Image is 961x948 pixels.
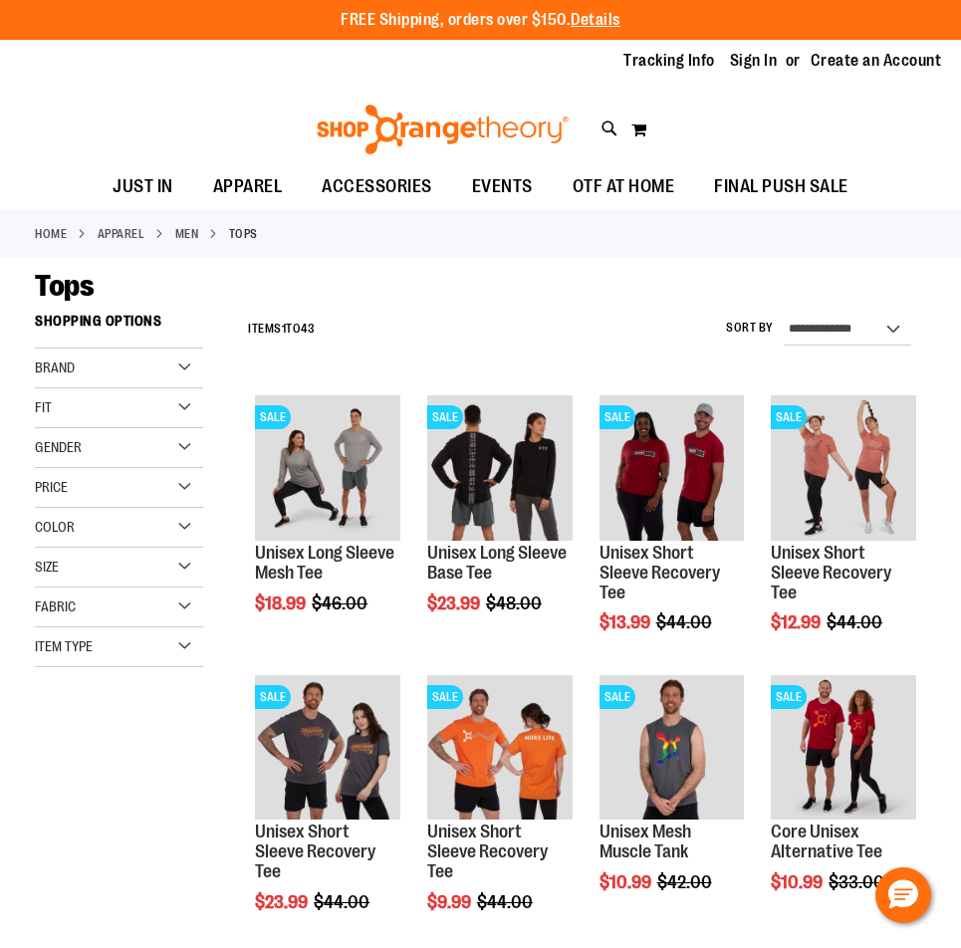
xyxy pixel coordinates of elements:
[314,105,572,154] img: Shop Orangetheory
[771,405,807,429] span: SALE
[600,872,654,892] span: $10.99
[213,164,283,209] span: APPAREL
[427,395,573,544] a: Product image for Unisex Long Sleeve Base TeeSALE
[427,675,573,824] a: Product image for Unisex Short Sleeve Recovery TeeSALE
[35,598,76,614] span: Fabric
[827,612,885,632] span: $44.00
[427,395,573,541] img: Product image for Unisex Long Sleeve Base Tee
[341,9,620,32] p: FREE Shipping, orders over $150.
[875,867,931,923] button: Hello, have a question? Let’s chat.
[553,164,695,210] a: OTF AT HOME
[248,314,315,345] h2: Items to
[771,675,916,821] img: Product image for Core Unisex Alternative Tee
[427,405,463,429] span: SALE
[417,385,583,663] div: product
[600,675,745,821] img: Product image for Unisex Mesh Muscle Tank
[282,322,287,336] span: 1
[427,822,548,881] a: Unisex Short Sleeve Recovery Tee
[730,50,778,72] a: Sign In
[771,543,891,602] a: Unisex Short Sleeve Recovery Tee
[322,164,432,209] span: ACCESSORIES
[35,638,93,654] span: Item Type
[600,395,745,541] img: Product image for Unisex SS Recovery Tee
[623,50,715,72] a: Tracking Info
[255,675,400,824] a: Product image for Unisex Short Sleeve Recovery TeeSALE
[771,685,807,709] span: SALE
[427,543,567,583] a: Unisex Long Sleeve Base Tee
[255,395,400,544] a: Unisex Long Sleeve Mesh Tee primary imageSALE
[35,439,82,455] span: Gender
[427,685,463,709] span: SALE
[771,395,916,544] a: Product image for Unisex Short Sleeve Recovery TeeSALE
[726,320,774,337] label: Sort By
[427,675,573,821] img: Product image for Unisex Short Sleeve Recovery Tee
[98,225,145,243] a: APPAREL
[35,559,59,575] span: Size
[600,675,745,824] a: Product image for Unisex Mesh Muscle TankSALE
[35,519,75,535] span: Color
[571,11,620,29] a: Details
[477,892,536,912] span: $44.00
[35,304,203,349] strong: Shopping Options
[35,269,94,303] span: Tops
[314,892,372,912] span: $44.00
[590,385,755,683] div: product
[255,405,291,429] span: SALE
[255,395,400,541] img: Unisex Long Sleeve Mesh Tee primary image
[255,822,375,881] a: Unisex Short Sleeve Recovery Tee
[255,685,291,709] span: SALE
[312,593,370,613] span: $46.00
[255,543,394,583] a: Unisex Long Sleeve Mesh Tee
[590,665,755,943] div: product
[761,385,926,683] div: product
[600,822,691,861] a: Unisex Mesh Muscle Tank
[193,164,303,209] a: APPAREL
[427,892,474,912] span: $9.99
[255,892,311,912] span: $23.99
[301,322,315,336] span: 43
[245,385,410,663] div: product
[35,399,52,415] span: Fit
[761,665,926,943] div: product
[771,612,824,632] span: $12.99
[486,593,545,613] span: $48.00
[600,405,635,429] span: SALE
[600,395,745,544] a: Product image for Unisex SS Recovery TeeSALE
[811,50,942,72] a: Create an Account
[771,395,916,541] img: Product image for Unisex Short Sleeve Recovery Tee
[175,225,199,243] a: MEN
[771,675,916,824] a: Product image for Core Unisex Alternative TeeSALE
[472,164,533,209] span: EVENTS
[35,359,75,375] span: Brand
[93,164,193,210] a: JUST IN
[255,593,309,613] span: $18.99
[573,164,675,209] span: OTF AT HOME
[600,612,653,632] span: $13.99
[427,593,483,613] span: $23.99
[35,225,67,243] a: Home
[657,872,715,892] span: $42.00
[714,164,848,209] span: FINAL PUSH SALE
[452,164,553,210] a: EVENTS
[656,612,715,632] span: $44.00
[302,164,452,210] a: ACCESSORIES
[35,479,68,495] span: Price
[600,543,720,602] a: Unisex Short Sleeve Recovery Tee
[694,164,868,210] a: FINAL PUSH SALE
[829,872,887,892] span: $33.00
[771,822,882,861] a: Core Unisex Alternative Tee
[771,872,826,892] span: $10.99
[255,675,400,821] img: Product image for Unisex Short Sleeve Recovery Tee
[229,225,258,243] strong: Tops
[113,164,173,209] span: JUST IN
[600,685,635,709] span: SALE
